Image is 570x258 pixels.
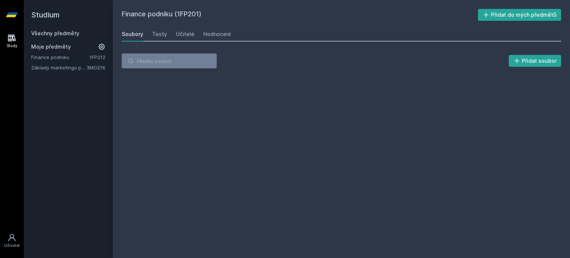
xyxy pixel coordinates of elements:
a: Všechny předměty [31,30,79,36]
a: Testy [152,27,167,42]
a: Základy marketingu pro informatiky a statistiky [31,64,86,71]
a: Učitelé [176,27,194,42]
div: Učitelé [176,30,194,38]
a: Finance podniku [31,53,89,61]
a: 3MG216 [86,65,105,71]
a: Soubory [122,27,143,42]
div: Soubory [122,30,143,38]
a: Uživatel [1,229,22,252]
div: Uživatel [4,243,20,248]
a: 1FP212 [89,54,105,60]
button: Přidat do mých předmětů [478,9,561,21]
div: Hodnocení [203,30,231,38]
div: Study [7,43,17,49]
input: Hledej soubor [122,53,217,68]
h2: Finance podniku (1FP201) [122,9,478,21]
div: Testy [152,30,167,38]
span: Moje předměty [31,43,71,50]
button: Přidat soubor [509,55,561,67]
a: Study [1,30,22,52]
a: Hodnocení [203,27,231,42]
